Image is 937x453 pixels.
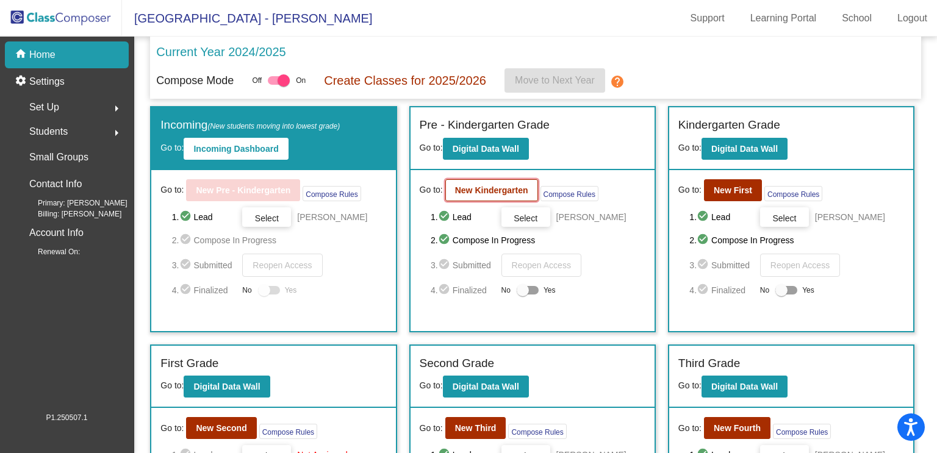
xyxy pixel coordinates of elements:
[207,122,340,130] span: (New students moving into lowest grade)
[242,285,251,296] span: No
[29,48,56,62] p: Home
[678,116,780,134] label: Kindergarten Grade
[420,116,550,134] label: Pre - Kindergarten Grade
[186,417,256,439] button: New Second
[156,73,234,89] p: Compose Mode
[193,382,260,391] b: Digital Data Wall
[420,355,495,373] label: Second Grade
[179,283,194,298] mat-icon: check_circle
[678,143,702,152] span: Go to:
[689,233,904,248] span: 2. Compose In Progress
[540,186,598,201] button: Compose Rules
[296,75,306,86] span: On
[678,422,702,435] span: Go to:
[179,210,194,224] mat-icon: check_circle
[160,380,184,390] span: Go to:
[431,233,645,248] span: 2. Compose In Progress
[697,210,711,224] mat-icon: check_circle
[259,424,317,439] button: Compose Rules
[420,184,443,196] span: Go to:
[431,283,495,298] span: 4. Finalized
[711,382,778,391] b: Digital Data Wall
[711,144,778,154] b: Digital Data Wall
[501,254,581,277] button: Reopen Access
[160,355,218,373] label: First Grade
[443,138,529,160] button: Digital Data Wall
[172,210,237,224] span: 1. Lead
[702,138,788,160] button: Digital Data Wall
[515,75,595,85] span: Move to Next Year
[438,283,453,298] mat-icon: check_circle
[678,184,702,196] span: Go to:
[420,380,443,390] span: Go to:
[445,179,538,201] button: New Kindergarten
[438,210,453,224] mat-icon: check_circle
[888,9,937,28] a: Logout
[160,143,184,152] span: Go to:
[172,233,387,248] span: 2. Compose In Progress
[512,260,571,270] span: Reopen Access
[453,382,519,391] b: Digital Data Wall
[697,258,711,273] mat-icon: check_circle
[109,101,124,116] mat-icon: arrow_right
[544,283,556,298] span: Yes
[610,74,625,89] mat-icon: help
[242,207,291,227] button: Select
[285,283,297,298] span: Yes
[764,186,822,201] button: Compose Rules
[697,283,711,298] mat-icon: check_circle
[18,209,121,219] span: Billing: [PERSON_NAME]
[501,285,511,296] span: No
[438,258,453,273] mat-icon: check_circle
[15,74,29,89] mat-icon: settings
[18,246,80,257] span: Renewal On:
[160,116,340,134] label: Incoming
[773,424,831,439] button: Compose Rules
[255,213,279,223] span: Select
[689,283,754,298] span: 4. Finalized
[504,68,605,93] button: Move to Next Year
[431,258,495,273] span: 3. Submitted
[678,355,740,373] label: Third Grade
[29,74,65,89] p: Settings
[760,254,840,277] button: Reopen Access
[704,179,762,201] button: New First
[770,260,830,270] span: Reopen Access
[196,185,290,195] b: New Pre - Kindergarten
[29,176,82,193] p: Contact Info
[420,422,443,435] span: Go to:
[179,233,194,248] mat-icon: check_circle
[760,207,809,227] button: Select
[455,423,497,433] b: New Third
[109,126,124,140] mat-icon: arrow_right
[443,376,529,398] button: Digital Data Wall
[184,138,288,160] button: Incoming Dashboard
[714,185,752,195] b: New First
[689,210,754,224] span: 1. Lead
[297,211,367,223] span: [PERSON_NAME]
[253,260,312,270] span: Reopen Access
[438,233,453,248] mat-icon: check_circle
[29,224,84,241] p: Account Info
[303,186,361,201] button: Compose Rules
[689,258,754,273] span: 3. Submitted
[678,380,702,390] span: Go to:
[242,254,322,277] button: Reopen Access
[501,207,550,227] button: Select
[324,71,486,90] p: Create Classes for 2025/2026
[815,211,885,223] span: [PERSON_NAME]
[760,285,769,296] span: No
[697,233,711,248] mat-icon: check_circle
[160,422,184,435] span: Go to:
[156,43,285,61] p: Current Year 2024/2025
[832,9,881,28] a: School
[196,423,246,433] b: New Second
[772,213,796,223] span: Select
[681,9,734,28] a: Support
[420,143,443,152] span: Go to:
[455,185,528,195] b: New Kindergarten
[122,9,372,28] span: [GEOGRAPHIC_DATA] - [PERSON_NAME]
[29,149,88,166] p: Small Groups
[193,144,278,154] b: Incoming Dashboard
[714,423,761,433] b: New Fourth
